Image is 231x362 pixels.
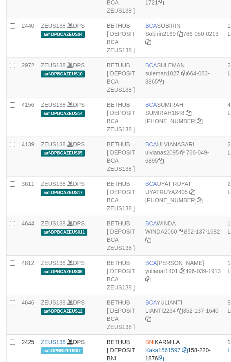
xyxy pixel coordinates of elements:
[41,71,85,77] span: aaf-DPBCAZEUS10
[145,110,184,116] a: SUMIRAH1848
[104,137,142,177] td: BETHUB [ DEPOSIT BCA ZEUS138 ]
[41,220,66,227] a: ZEUS138
[18,216,38,256] td: 4644
[18,18,38,58] td: 2440
[38,18,104,58] td: DPS
[104,97,142,137] td: BETHUB [ DEPOSIT BCA ZEUS138 ]
[145,62,157,68] span: BCA
[142,295,224,335] td: YULIANTI 352-137-1640
[41,31,85,38] span: aaf-DPBCAZEUS04
[41,339,66,345] a: ZEUS138
[38,256,104,295] td: DPS
[18,58,38,97] td: 2972
[142,97,224,137] td: SUMIRAH [PHONE_NUMBER]
[41,189,85,196] span: aaf-DPBCAZEUS17
[38,58,104,97] td: DPS
[145,220,157,227] span: BCA
[104,256,142,295] td: BETHUB [ DEPOSIT BCA ZEUS138 ]
[145,268,178,274] a: yulianar1401
[41,102,66,108] a: ZEUS138
[41,260,66,266] a: ZEUS138
[18,256,38,295] td: 4812
[104,216,142,256] td: BETHUB [ DEPOSIT BCA ZEUS138 ]
[197,197,202,203] a: Copy 4062304107 to clipboard
[145,347,180,353] a: Kaka1561597
[41,229,87,236] span: aaf-DPBCAZEUS011
[177,307,183,314] a: Copy LIANTI2234 to clipboard
[145,236,151,243] a: Copy 3521371682 to clipboard
[145,102,157,108] span: BCA
[145,149,179,156] a: ulvianas2095
[145,307,176,314] a: LIANTI2234
[41,299,66,306] a: ZEUS138
[145,22,157,29] span: BCA
[186,110,191,116] a: Copy SUMIRAH1848 to clipboard
[177,31,183,37] a: Copy Sobirin2169 to clipboard
[158,157,164,164] a: Copy 7660496895 to clipboard
[41,181,66,187] a: ZEUS138
[41,308,85,315] span: aaf-DPBCAZEUS12
[145,316,151,322] a: Copy 3521371640 to clipboard
[142,256,224,295] td: [PERSON_NAME] 496-039-1913
[179,228,184,235] a: Copy WINDA2060 to clipboard
[145,189,188,195] a: UYATRUYA2405
[18,295,38,335] td: 4646
[18,177,38,216] td: 3611
[41,141,66,148] a: ZEUS138
[181,70,187,77] a: Copy suleman1027 to clipboard
[158,78,164,85] a: Copy 6640633865 to clipboard
[38,177,104,216] td: DPS
[41,22,66,29] a: ZEUS138
[145,339,155,345] span: BNI
[142,58,224,97] td: SULEMAN 664-063-3865
[145,181,157,187] span: BCA
[38,295,104,335] td: DPS
[18,97,38,137] td: 4156
[104,18,142,58] td: BETHUB [ DEPOSIT BCA ZEUS138 ]
[41,110,85,117] span: aaf-DPBCAZEUS14
[104,295,142,335] td: BETHUB [ DEPOSIT BCA ZEUS138 ]
[142,177,224,216] td: UYAT RUYAT [PHONE_NUMBER]
[104,58,142,97] td: BETHUB [ DEPOSIT BCA ZEUS138 ]
[145,70,180,77] a: suleman1027
[18,137,38,177] td: 4139
[38,216,104,256] td: DPS
[41,150,85,157] span: aaf-DPBCAZEUS05
[38,97,104,137] td: DPS
[180,149,186,156] a: Copy ulvianas2095 to clipboard
[182,347,188,353] a: Copy Kaka1561597 to clipboard
[197,118,202,124] a: Copy 8692458906 to clipboard
[142,18,224,58] td: SOBIRIN 766-050-0213
[142,216,224,256] td: WINDA 352-137-1682
[104,177,142,216] td: BETHUB [ DEPOSIT BCA ZEUS138 ]
[38,137,104,177] td: DPS
[145,39,151,45] a: Copy 7660500213 to clipboard
[41,268,85,275] span: aaf-DPBCAZEUS06
[145,299,157,306] span: BCA
[142,137,224,177] td: ULVIANASARI 766-049-6895
[41,62,66,68] a: ZEUS138
[180,268,185,274] a: Copy yulianar1401 to clipboard
[145,141,157,148] span: BCA
[41,347,83,354] span: aaf-DPBNIZEUS07
[145,260,157,266] span: BCA
[145,228,177,235] a: WINDA2060
[189,189,195,195] a: Copy UYATRUYA2405 to clipboard
[145,276,151,283] a: Copy 4960391913 to clipboard
[145,31,176,37] a: Sobirin2169
[158,355,164,362] a: Copy 1582201876 to clipboard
